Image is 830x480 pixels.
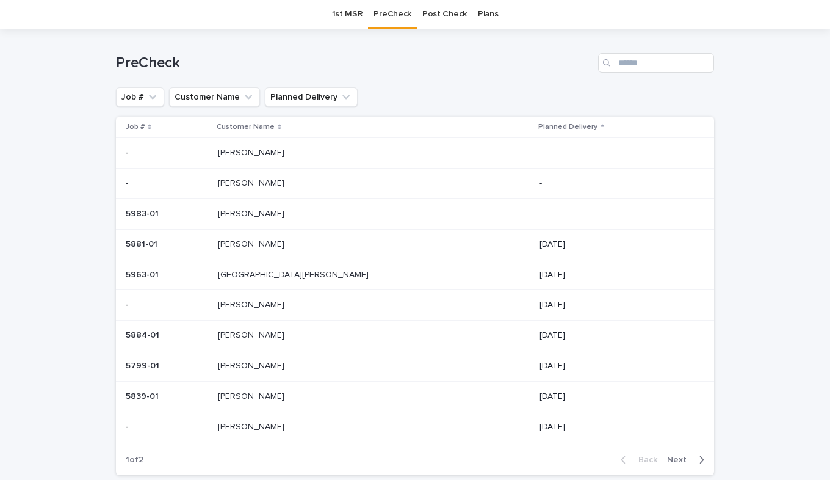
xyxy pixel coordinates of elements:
p: [PERSON_NAME] [218,206,287,219]
p: 5983-01 [126,206,161,219]
p: 5799-01 [126,358,162,371]
button: Planned Delivery [265,87,358,107]
tr: 5884-015884-01 [PERSON_NAME][PERSON_NAME] [DATE] [116,321,714,351]
tr: -- [PERSON_NAME][PERSON_NAME] - [116,169,714,199]
tr: 5839-015839-01 [PERSON_NAME][PERSON_NAME] [DATE] [116,381,714,412]
h1: PreCheck [116,54,593,72]
p: [GEOGRAPHIC_DATA][PERSON_NAME] [218,267,371,280]
p: [PERSON_NAME] [218,358,287,371]
p: [PERSON_NAME] [218,389,287,402]
p: [PERSON_NAME] [218,237,287,250]
p: - [539,178,695,189]
tr: 5983-015983-01 [PERSON_NAME][PERSON_NAME] - [116,198,714,229]
input: Search [598,53,714,73]
p: [DATE] [539,361,695,371]
p: - [126,145,131,158]
p: [PERSON_NAME] [218,176,287,189]
p: Planned Delivery [538,120,597,134]
p: [PERSON_NAME] [218,328,287,341]
button: Customer Name [169,87,260,107]
p: [DATE] [539,300,695,310]
p: [PERSON_NAME] [218,297,287,310]
button: Back [611,454,662,465]
p: [DATE] [539,391,695,402]
p: 1 of 2 [116,445,153,475]
p: - [126,420,131,432]
tr: 5799-015799-01 [PERSON_NAME][PERSON_NAME] [DATE] [116,351,714,381]
span: Next [667,456,694,464]
span: Back [631,456,657,464]
button: Job # [116,87,164,107]
p: [DATE] [539,422,695,432]
p: [PERSON_NAME] [218,145,287,158]
p: 5884-01 [126,328,162,341]
p: [DATE] [539,330,695,341]
p: - [126,297,131,310]
button: Next [662,454,714,465]
tr: -- [PERSON_NAME][PERSON_NAME] [DATE] [116,290,714,321]
p: 5881-01 [126,237,160,250]
p: - [539,209,695,219]
tr: -- [PERSON_NAME][PERSON_NAME] [DATE] [116,412,714,442]
p: [DATE] [539,270,695,280]
p: Job # [126,120,145,134]
tr: 5881-015881-01 [PERSON_NAME][PERSON_NAME] [DATE] [116,229,714,260]
tr: 5963-015963-01 [GEOGRAPHIC_DATA][PERSON_NAME][GEOGRAPHIC_DATA][PERSON_NAME] [DATE] [116,260,714,290]
p: Customer Name [217,120,275,134]
p: 5839-01 [126,389,161,402]
p: 5963-01 [126,267,161,280]
p: - [539,148,695,158]
p: [DATE] [539,239,695,250]
p: - [126,176,131,189]
tr: -- [PERSON_NAME][PERSON_NAME] - [116,138,714,169]
p: [PERSON_NAME] [218,420,287,432]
